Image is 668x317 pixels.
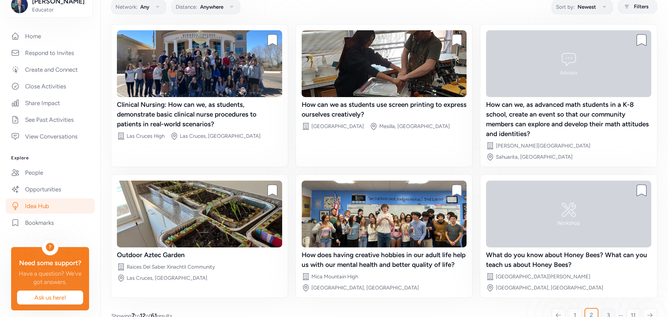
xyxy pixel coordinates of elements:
[32,6,88,13] span: Educator
[6,198,95,214] a: Idea Hub
[6,215,95,230] a: Bookmarks
[560,69,578,76] div: Advisor
[140,3,149,11] span: Any
[496,284,603,291] div: [GEOGRAPHIC_DATA], [GEOGRAPHIC_DATA]
[556,3,575,11] span: Sort by:
[6,62,95,77] a: Create and Connect
[6,165,95,180] a: People
[176,3,197,11] span: Distance:
[6,129,95,144] a: View Conversations
[6,29,95,44] a: Home
[17,269,83,286] div: Have a question? We've got answers.
[302,250,467,270] div: How does having creative hobbies in our adult life help us with our mental health and better qual...
[634,2,649,11] span: Filters
[496,153,573,160] div: Sahuarita, [GEOGRAPHIC_DATA]
[496,142,590,149] div: [PERSON_NAME][GEOGRAPHIC_DATA]
[486,100,651,139] div: How can we, as advanced math students in a K-8 school, create an event so that our community memb...
[116,3,137,11] span: Network:
[557,220,580,227] div: Workshop
[6,79,95,94] a: Close Activities
[17,258,83,268] div: Need some support?
[117,100,282,129] div: Clinical Nursing: How can we, as students, demonstrate basic clinical nurse procedures to patient...
[496,273,590,280] div: [GEOGRAPHIC_DATA][PERSON_NAME]
[311,284,419,291] div: [GEOGRAPHIC_DATA], [GEOGRAPHIC_DATA]
[311,273,358,280] div: Mica Mountain High
[127,133,165,140] div: Las Cruces High
[46,243,54,251] div: ?
[127,275,207,282] div: Las Cruces, [GEOGRAPHIC_DATA]
[6,45,95,61] a: Respond to Invites
[117,30,282,97] img: image
[117,250,282,260] div: Outdoor Aztec Garden
[127,263,215,270] div: Raices Del Saber Xinachtli Community
[302,30,467,97] img: image
[578,3,596,11] span: Newest
[379,123,450,130] div: Mesilla, [GEOGRAPHIC_DATA]
[11,155,89,161] h3: Explore
[6,112,95,127] a: See Past Activities
[180,133,261,140] div: Las Cruces, [GEOGRAPHIC_DATA]
[6,95,95,111] a: Share Impact
[302,181,467,247] img: image
[6,182,95,197] a: Opportunities
[117,181,282,247] img: image
[23,293,78,302] span: Ask us here!
[200,3,223,11] span: Anywhere
[17,290,83,305] button: Ask us here!
[302,100,467,119] div: How can we as students use screen printing to express ourselves creatively?
[486,250,651,270] div: What do you know about Honey Bees? What can you teach us about Honey Bees?
[311,123,364,130] div: [GEOGRAPHIC_DATA]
